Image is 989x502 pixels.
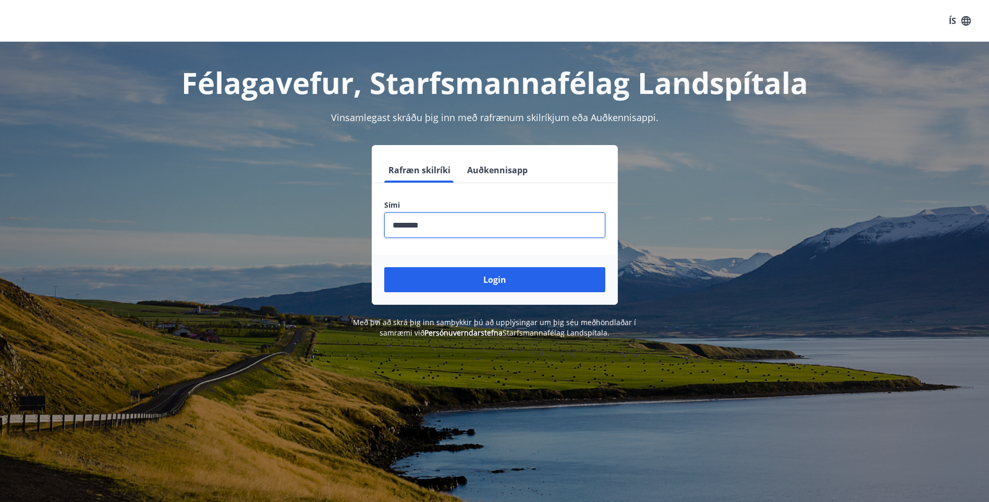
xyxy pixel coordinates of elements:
[384,158,455,183] button: Rafræn skilríki
[384,267,605,292] button: Login
[463,158,532,183] button: Auðkennisapp
[331,111,658,124] span: Vinsamlegast skráðu þig inn með rafrænum skilríkjum eða Auðkennisappi.
[384,200,605,210] label: Sími
[424,328,503,338] a: Persónuverndarstefna
[353,317,636,338] span: Með því að skrá þig inn samþykkir þú að upplýsingar um þig séu meðhöndlaðar í samræmi við Starfsm...
[943,11,976,30] button: ÍS
[132,63,858,102] h1: Félagavefur, Starfsmannafélag Landspítala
